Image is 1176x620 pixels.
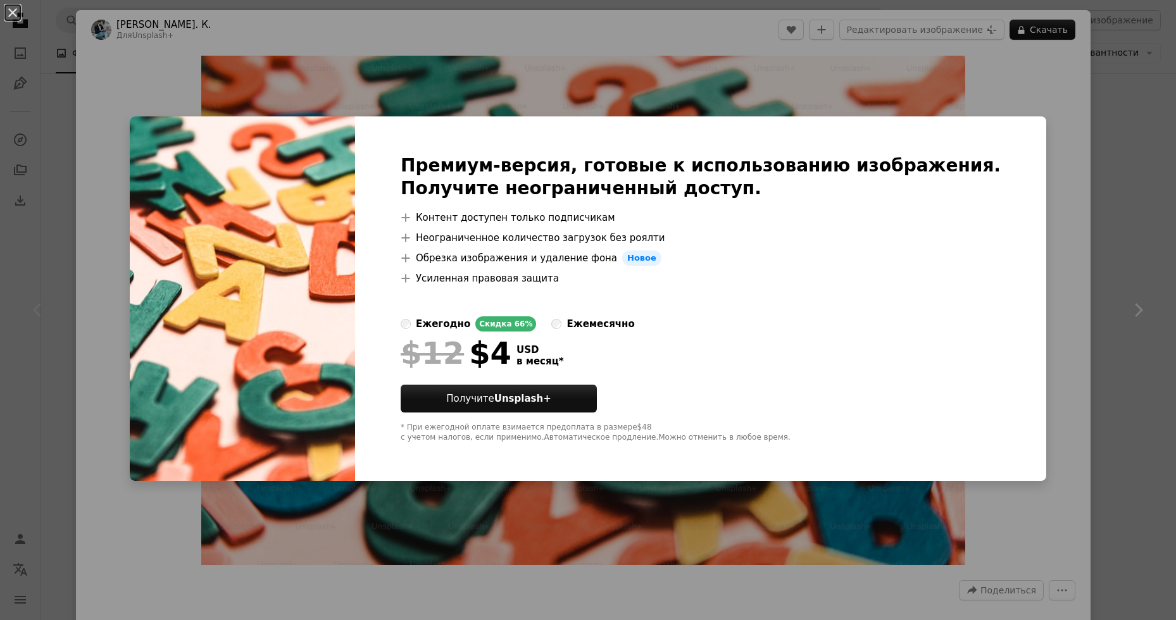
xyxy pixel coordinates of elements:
[627,253,656,263] ya-tr-span: Новое
[401,178,761,199] ya-tr-span: Получите неограниченный доступ.
[494,393,551,404] ya-tr-span: Unsplash+
[479,319,532,328] ya-tr-span: Скидка 66%
[416,230,665,245] ya-tr-span: Неограниченное количество загрузок без роялти
[401,423,637,431] ya-tr-span: * При ежегодной оплате взимается предоплата в размере
[416,251,617,266] ya-tr-span: Обрезка изображения и удаление фона
[446,393,494,404] ya-tr-span: Получите
[401,433,544,442] ya-tr-span: с учетом налогов, если применимо.
[401,385,597,412] button: ПолучитеUnsplash+
[637,423,652,431] ya-tr-span: $48
[566,318,634,330] ya-tr-span: ежемесячно
[658,433,791,442] ya-tr-span: Можно отменить в любое время.
[551,319,561,329] input: ежемесячно
[401,155,1001,176] ya-tr-span: Премиум-версия, готовые к использованию изображения.
[516,356,559,367] ya-tr-span: в месяц
[130,116,355,481] img: premium_photo-1666739032615-ecbd14dfb543
[516,344,539,356] ya-tr-span: USD
[401,337,511,369] div: $4
[401,319,411,329] input: ежегодноСкидка 66%
[544,433,659,442] ya-tr-span: Автоматическое продление.
[416,318,470,330] ya-tr-span: ежегодно
[416,210,615,225] ya-tr-span: Контент доступен только подписчикам
[416,271,559,286] ya-tr-span: Усиленная правовая защита
[401,337,464,369] span: $12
